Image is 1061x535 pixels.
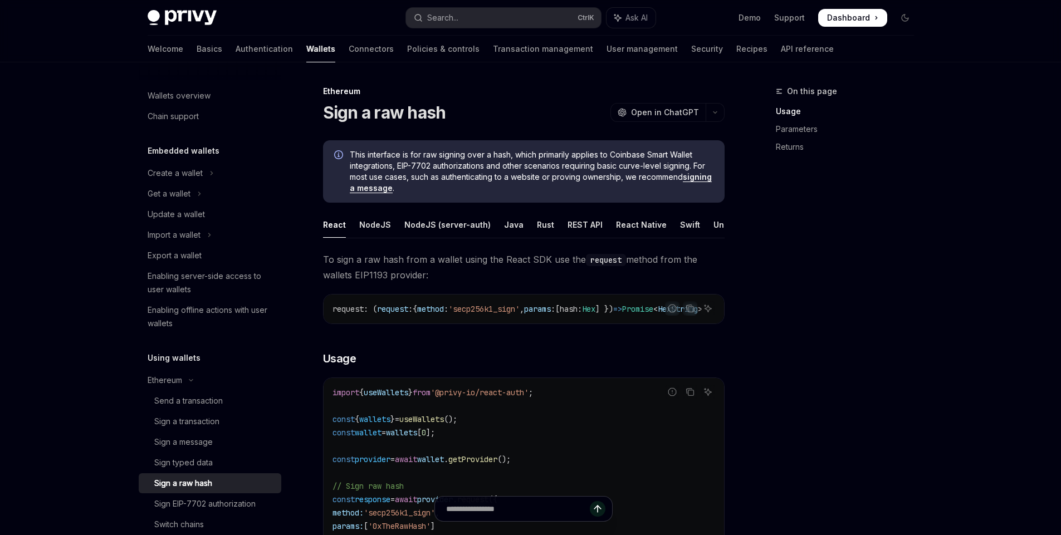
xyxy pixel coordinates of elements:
span: 'secp256k1_sign' [448,304,520,314]
div: React [323,212,346,238]
span: wallets [386,428,417,438]
span: ] }) [595,304,613,314]
button: Report incorrect code [665,301,679,316]
span: ]; [426,428,435,438]
span: , [520,304,524,314]
span: Promise [622,304,653,314]
a: Sign EIP-7702 authorization [139,494,281,514]
img: dark logo [148,10,217,26]
div: Sign EIP-7702 authorization [154,497,256,511]
a: Authentication [236,36,293,62]
div: Chain support [148,110,199,123]
div: Sign a message [154,435,213,449]
button: Copy the contents from the code block [683,301,697,316]
a: Enabling offline actions with user wallets [139,300,281,333]
span: Open in ChatGPT [631,107,699,118]
span: To sign a raw hash from a wallet using the React SDK use the method from the wallets EIP1193 prov... [323,252,725,283]
span: [ [555,304,560,314]
span: request [377,304,408,314]
span: } [390,414,395,424]
span: const [333,428,355,438]
span: . [444,454,448,464]
div: Import a wallet [148,228,201,242]
div: Export a wallet [148,249,202,262]
span: getProvider [448,454,497,464]
div: Unity [713,212,734,238]
a: Enabling server-side access to user wallets [139,266,281,300]
div: Update a wallet [148,208,205,221]
div: Rust [537,212,554,238]
span: await [395,454,417,464]
div: Java [504,212,524,238]
span: wallet [417,454,444,464]
span: (); [497,454,511,464]
a: Wallets [306,36,335,62]
h1: Sign a raw hash [323,102,446,122]
span: { [355,414,359,424]
span: } [408,387,413,397]
span: : ( [364,304,377,314]
button: Toggle assistant panel [607,8,656,28]
a: Connectors [349,36,394,62]
div: Sign a raw hash [154,477,212,490]
span: '@privy-io/react-auth' [431,387,529,397]
button: Toggle Ethereum section [139,370,281,390]
a: Sign a raw hash [139,473,281,493]
a: Support [774,12,805,23]
span: = [382,428,386,438]
div: Switch chains [154,518,204,531]
span: provider [355,454,390,464]
button: Toggle Import a wallet section [139,225,281,245]
span: : [408,304,413,314]
span: { [413,304,417,314]
span: Ctrl K [578,13,594,22]
svg: Info [334,150,345,161]
a: Dashboard [818,9,887,27]
a: Security [691,36,723,62]
a: Sign a transaction [139,411,281,431]
div: Enabling server-side access to user wallets [148,269,275,296]
div: Send a transaction [154,394,223,408]
div: Ethereum [148,374,182,387]
span: This interface is for raw signing over a hash, which primarily applies to Coinbase Smart Wallet i... [350,149,713,194]
a: Welcome [148,36,183,62]
div: React Native [616,212,667,238]
a: Recipes [736,36,767,62]
div: NodeJS [359,212,391,238]
span: from [413,387,431,397]
span: Hex [582,304,595,314]
button: Ask AI [701,301,715,316]
span: : [551,304,555,314]
a: Policies & controls [407,36,480,62]
span: (); [444,414,457,424]
button: Open in ChatGPT [610,103,706,122]
a: Sign typed data [139,453,281,473]
span: => [613,304,622,314]
span: Dashboard [827,12,870,23]
span: request [333,304,364,314]
button: Copy the contents from the code block [683,385,697,399]
span: ; [529,387,533,397]
span: const [333,454,355,464]
a: Usage [776,102,923,120]
h5: Embedded wallets [148,144,219,158]
a: Export a wallet [139,246,281,266]
span: useWallets [399,414,444,424]
span: = [395,414,399,424]
a: Parameters [776,120,923,138]
span: = [390,454,395,464]
span: const [333,414,355,424]
span: On this page [787,85,837,98]
button: Open search [406,8,601,28]
span: wallet [355,428,382,438]
a: Update a wallet [139,204,281,224]
span: Usage [323,351,356,366]
div: REST API [568,212,603,238]
span: // Sign raw hash [333,481,404,491]
a: Basics [197,36,222,62]
span: < [653,304,658,314]
div: Get a wallet [148,187,190,200]
div: Create a wallet [148,166,203,180]
div: Search... [427,11,458,24]
span: useWallets [364,387,408,397]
